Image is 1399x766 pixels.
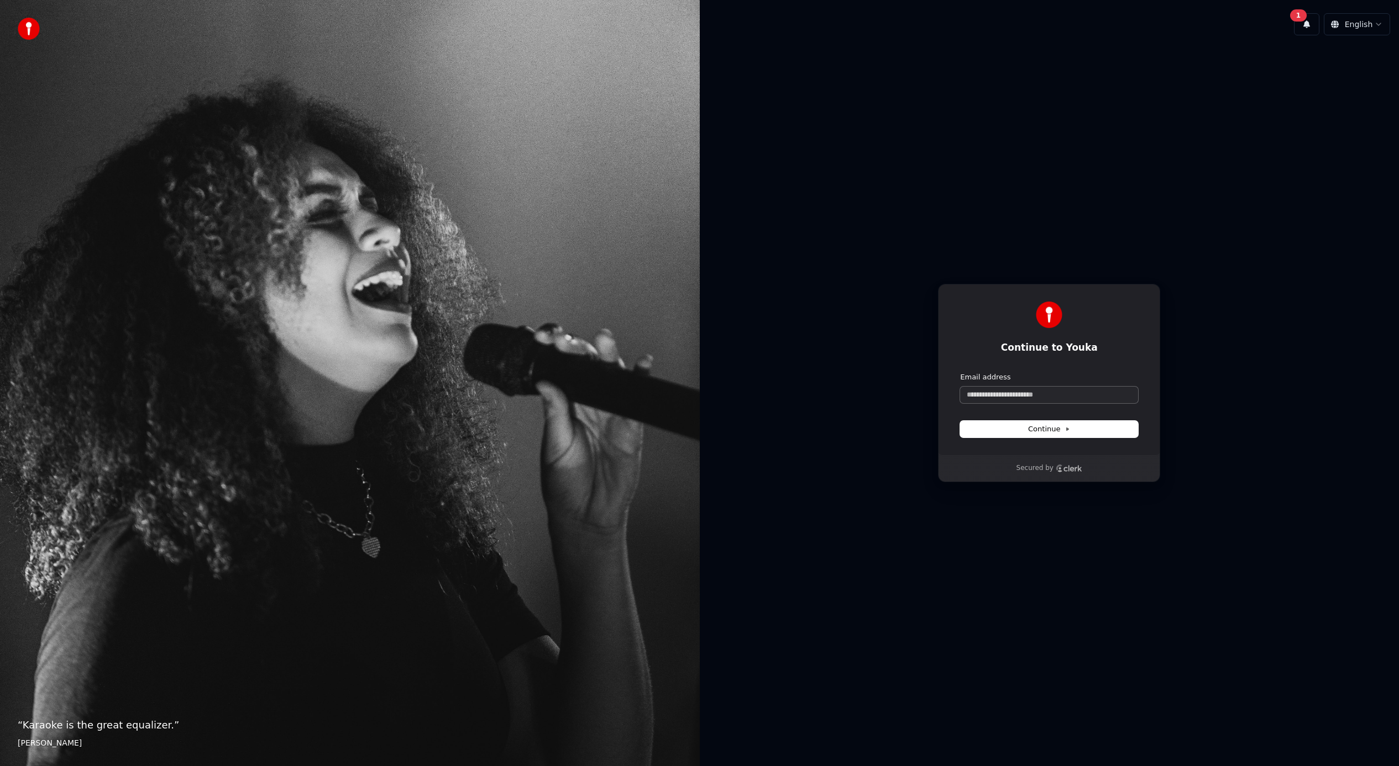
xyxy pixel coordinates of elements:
footer: [PERSON_NAME] [18,737,682,748]
button: 1 [1294,13,1319,35]
a: Clerk logo [1056,464,1082,472]
div: 1 [1290,9,1307,22]
h1: Continue to Youka [960,341,1138,355]
label: Email address [960,372,1010,382]
span: Continue [1028,424,1070,434]
p: Secured by [1016,464,1054,473]
button: Continue [960,421,1138,437]
img: youka [18,18,40,40]
p: “ Karaoke is the great equalizer. ” [18,717,682,733]
img: Youka [1036,302,1062,328]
